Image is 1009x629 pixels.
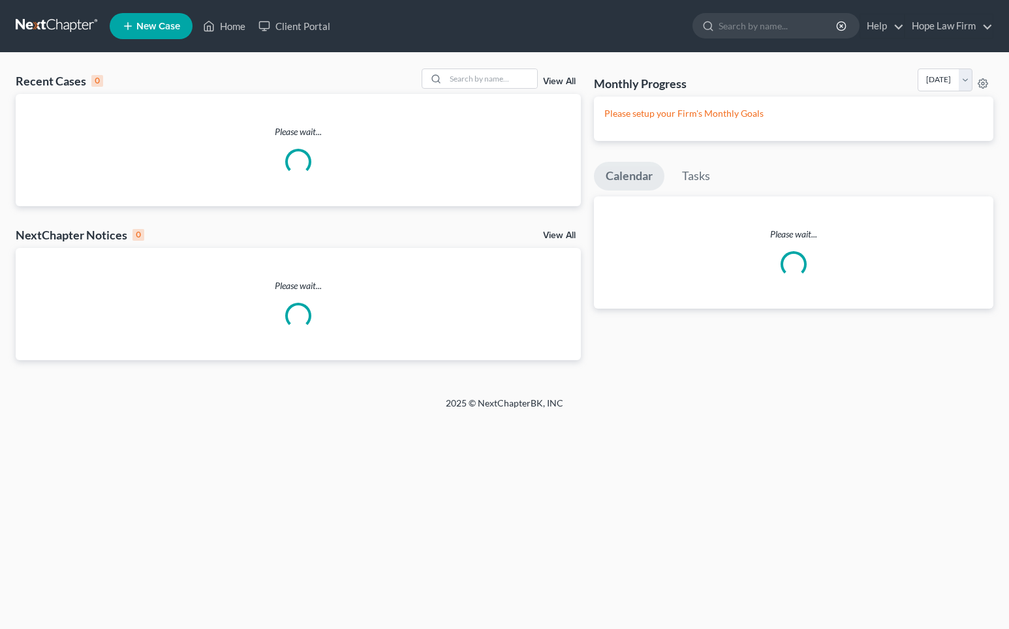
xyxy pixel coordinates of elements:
a: Home [196,14,252,38]
a: View All [543,231,576,240]
a: Hope Law Firm [905,14,993,38]
a: Client Portal [252,14,337,38]
span: New Case [136,22,180,31]
input: Search by name... [446,69,537,88]
div: Recent Cases [16,73,103,89]
div: 0 [132,229,144,241]
p: Please setup your Firm's Monthly Goals [604,107,984,120]
p: Please wait... [594,228,994,241]
p: Please wait... [16,279,581,292]
a: Help [860,14,904,38]
p: Please wait... [16,125,581,138]
div: NextChapter Notices [16,227,144,243]
div: 2025 © NextChapterBK, INC [132,397,877,420]
a: Calendar [594,162,664,191]
h3: Monthly Progress [594,76,687,91]
div: 0 [91,75,103,87]
a: View All [543,77,576,86]
input: Search by name... [719,14,838,38]
a: Tasks [670,162,722,191]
